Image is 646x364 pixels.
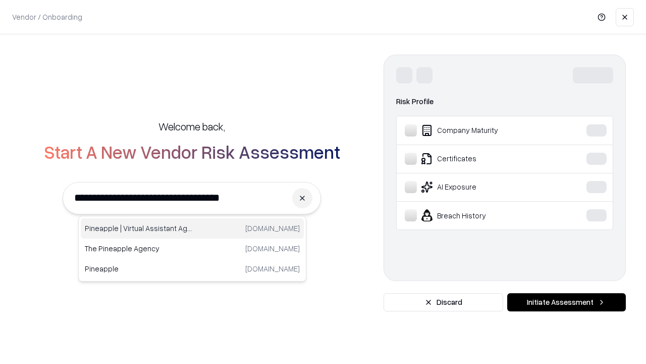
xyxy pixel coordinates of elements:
div: Breach History [405,209,556,221]
div: AI Exposure [405,181,556,193]
button: Discard [384,293,503,311]
div: Suggestions [78,216,306,282]
h2: Start A New Vendor Risk Assessment [44,142,340,162]
div: Risk Profile [396,96,613,108]
p: [DOMAIN_NAME] [245,263,300,274]
p: [DOMAIN_NAME] [245,223,300,234]
p: Pineapple | Virtual Assistant Agency [85,223,192,234]
div: Company Maturity [405,124,556,136]
button: Initiate Assessment [507,293,626,311]
p: [DOMAIN_NAME] [245,243,300,254]
p: Vendor / Onboarding [12,12,82,22]
p: Pineapple [85,263,192,274]
div: Certificates [405,153,556,165]
h5: Welcome back, [158,119,225,133]
p: The Pineapple Agency [85,243,192,254]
